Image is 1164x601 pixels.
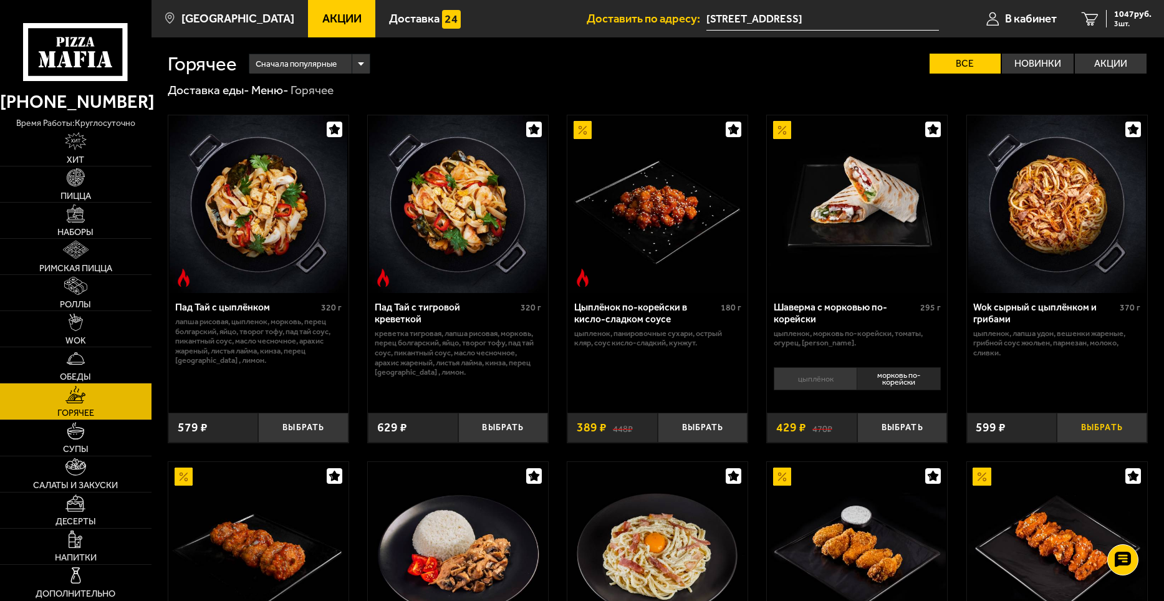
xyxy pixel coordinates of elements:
img: Пад Тай с цыплёнком [170,115,347,293]
span: В кабинет [1005,13,1057,25]
span: Роллы [60,300,91,309]
span: Обеды [60,372,91,381]
span: 320 г [521,302,541,313]
span: 370 г [1120,302,1140,313]
span: Доставка [389,13,440,25]
img: Цыплёнок по-корейски в кисло-сладком соусе [569,115,746,293]
span: Доставить по адресу: [587,13,706,25]
span: 320 г [321,302,342,313]
img: Шаверма с морковью по-корейски [769,115,946,293]
s: 470 ₽ [812,421,832,433]
img: Острое блюдо [374,269,392,287]
span: 180 г [721,302,741,313]
img: Острое блюдо [175,269,193,287]
span: WOK [65,336,86,345]
a: Доставка еды- [168,83,249,97]
s: 448 ₽ [613,421,633,433]
li: цыплёнок [774,367,857,391]
span: Горячее [57,408,94,417]
span: Дополнительно [36,589,115,598]
span: Салаты и закуски [33,481,118,489]
button: Выбрать [658,413,748,443]
img: Острое блюдо [574,269,592,287]
div: Шаверма с морковью по-корейски [774,302,917,325]
p: креветка тигровая, лапша рисовая, морковь, перец болгарский, яйцо, творог тофу, пад тай соус, пик... [375,329,542,377]
label: Акции [1075,54,1147,74]
a: Меню- [251,83,289,97]
span: Десерты [55,517,96,526]
a: АкционныйШаверма с морковью по-корейски [767,115,947,293]
button: Выбрать [458,413,549,443]
p: цыпленок, морковь по-корейски, томаты, огурец, [PERSON_NAME]. [774,329,941,348]
span: 1047 руб. [1114,10,1152,19]
h1: Горячее [168,54,237,74]
span: Акции [322,13,362,25]
p: лапша рисовая, цыпленок, морковь, перец болгарский, яйцо, творог тофу, пад тай соус, пикантный со... [175,317,342,365]
img: Акционный [175,468,193,486]
p: цыпленок, лапша удон, вешенки жареные, грибной соус Жюльен, пармезан, молоко, сливки. [973,329,1140,358]
button: Выбрать [258,413,349,443]
span: Пицца [60,191,91,200]
div: Пад Тай с тигровой креветкой [375,302,518,325]
div: Пад Тай с цыплёнком [175,302,319,314]
label: Новинки [1002,54,1074,74]
li: морковь по-корейски [857,367,940,391]
span: 579 ₽ [178,421,208,433]
img: Акционный [973,468,991,486]
img: Акционный [574,121,592,139]
img: 15daf4d41897b9f0e9f617042186c801.svg [442,10,460,28]
span: [GEOGRAPHIC_DATA] [181,13,294,25]
div: Цыплёнок по-корейски в кисло-сладком соусе [574,302,718,325]
a: АкционныйОстрое блюдоЦыплёнок по-корейски в кисло-сладком соусе [567,115,748,293]
span: Римская пицца [39,264,112,272]
button: Выбрать [1057,413,1147,443]
span: Сначала популярные [256,52,337,75]
div: Wok сырный с цыплёнком и грибами [973,302,1117,325]
div: 0 [767,363,947,404]
span: 295 г [920,302,941,313]
label: Все [930,54,1001,74]
span: Напитки [55,553,97,562]
span: 629 ₽ [377,421,407,433]
a: Острое блюдоПад Тай с тигровой креветкой [368,115,548,293]
span: Супы [63,445,89,453]
p: цыпленок, панировочные сухари, острый кляр, Соус кисло-сладкий, кунжут. [574,329,741,348]
input: Ваш адрес доставки [706,7,939,31]
img: Пад Тай с тигровой креветкой [369,115,547,293]
div: Горячее [291,82,334,98]
span: 389 ₽ [577,421,607,433]
span: Наборы [57,228,94,236]
span: 429 ₽ [776,421,806,433]
span: 599 ₽ [976,421,1006,433]
img: Wok сырный с цыплёнком и грибами [968,115,1146,293]
img: Акционный [773,121,791,139]
span: 3 шт. [1114,20,1152,27]
button: Выбрать [857,413,948,443]
a: Острое блюдоПад Тай с цыплёнком [168,115,349,293]
img: Акционный [773,468,791,486]
a: Wok сырный с цыплёнком и грибами [967,115,1147,293]
span: Хит [67,155,84,164]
